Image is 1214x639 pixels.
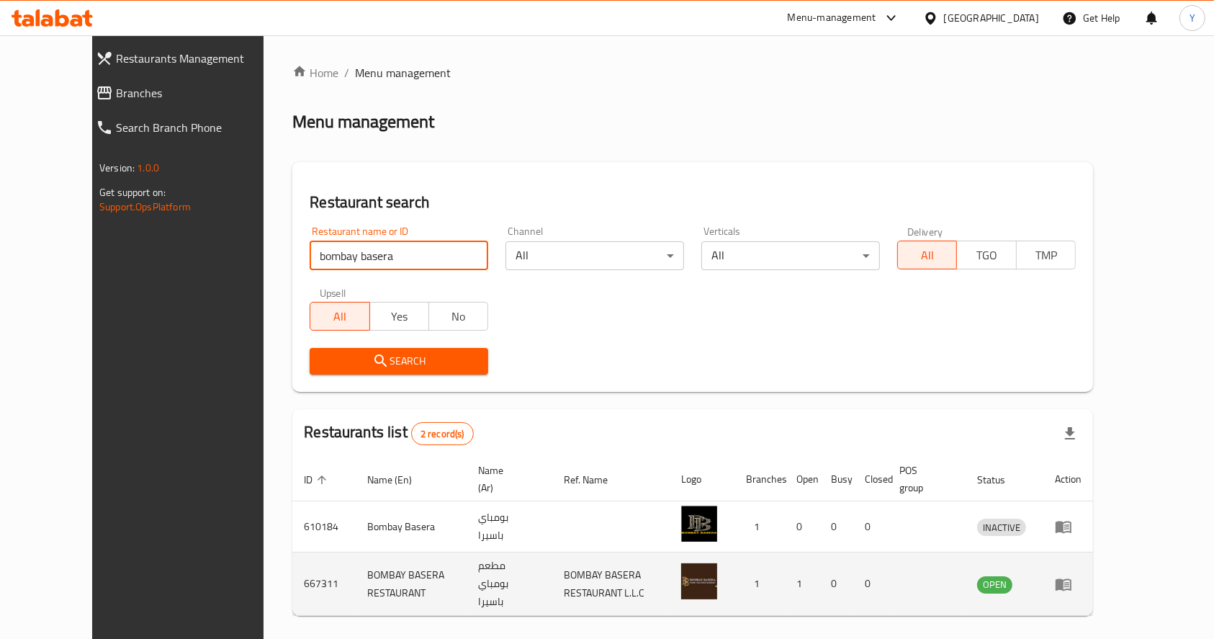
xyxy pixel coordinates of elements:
span: Version: [99,158,135,177]
div: OPEN [977,576,1012,594]
div: Export file [1053,416,1087,451]
a: Search Branch Phone [84,110,295,145]
a: Restaurants Management [84,41,295,76]
span: INACTIVE [977,519,1026,536]
td: 610184 [292,501,356,553]
span: All [904,245,951,266]
button: TMP [1016,241,1076,269]
button: Search [310,348,488,375]
label: Delivery [907,226,943,236]
td: BOMBAY BASERA RESTAURANT [356,553,467,616]
button: TGO [956,241,1016,269]
th: Action [1043,457,1093,501]
span: No [435,306,482,327]
td: 667311 [292,553,356,616]
nav: breadcrumb [292,64,1093,81]
div: Menu [1055,518,1082,535]
a: Branches [84,76,295,110]
li: / [344,64,349,81]
td: BOMBAY BASERA RESTAURANT L.L.C [552,553,670,616]
span: Search [321,352,477,370]
span: OPEN [977,576,1012,593]
td: 0 [819,501,854,553]
a: Support.OpsPlatform [99,197,191,216]
table: enhanced table [292,457,1093,616]
img: Bombay Basera [681,506,717,542]
a: Home [292,64,338,81]
div: [GEOGRAPHIC_DATA] [944,10,1039,26]
th: Logo [670,457,734,501]
span: ID [304,471,331,488]
th: Open [785,457,819,501]
span: Status [977,471,1024,488]
td: 0 [819,553,854,616]
span: TMP [1022,245,1070,266]
td: 0 [854,501,889,553]
span: Branches [116,84,284,102]
span: Restaurants Management [116,50,284,67]
h2: Restaurants list [304,421,473,445]
div: All [701,241,880,270]
th: Busy [819,457,854,501]
span: Ref. Name [564,471,626,488]
span: Yes [376,306,423,327]
td: 1 [734,553,785,616]
span: 2 record(s) [412,427,473,441]
button: All [897,241,957,269]
input: Search for restaurant name or ID.. [310,241,488,270]
div: INACTIVE [977,519,1026,536]
label: Upsell [320,287,346,298]
div: Menu-management [788,9,876,27]
button: Yes [369,302,429,331]
td: Bombay Basera [356,501,467,553]
td: 0 [785,501,819,553]
span: Name (En) [367,471,431,488]
h2: Restaurant search [310,192,1076,213]
div: All [505,241,684,270]
h2: Menu management [292,110,434,133]
td: مطعم بومباي باسيرا [467,553,552,616]
span: 1.0.0 [137,158,159,177]
span: Get support on: [99,183,166,202]
span: Menu management [355,64,451,81]
span: Y [1190,10,1195,26]
span: Name (Ar) [478,462,535,496]
span: Search Branch Phone [116,119,284,136]
span: POS group [900,462,948,496]
td: 1 [734,501,785,553]
span: All [316,306,364,327]
button: All [310,302,369,331]
div: Menu [1055,576,1082,593]
td: 1 [785,553,819,616]
div: Total records count [411,422,474,445]
th: Closed [854,457,889,501]
td: 0 [854,553,889,616]
span: TGO [963,245,1010,266]
button: No [428,302,488,331]
img: BOMBAY BASERA RESTAURANT [681,563,717,599]
td: بومباي باسيرا [467,501,552,553]
th: Branches [734,457,785,501]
